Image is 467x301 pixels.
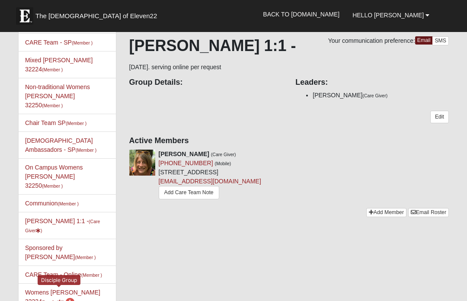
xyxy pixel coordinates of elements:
h4: Group Details: [129,78,283,87]
a: [PERSON_NAME] 1:1 -(Care Giver) [25,218,100,234]
small: (Member ) [66,121,86,126]
a: On Campus Womens [PERSON_NAME] 32250(Member ) [25,164,83,189]
span: ViewState Size: 26 KB [70,291,128,298]
span: The [DEMOGRAPHIC_DATA] of Eleven22 [35,12,157,20]
a: Web cache enabled [191,289,196,298]
small: (Member ) [76,147,96,153]
small: (Care Giver) [362,93,387,98]
img: Eleven22 logo [16,7,33,25]
a: Add Care Team Note [159,186,219,199]
a: Non-traditional Womens [PERSON_NAME] 32250(Member ) [25,83,90,109]
div: [STREET_ADDRESS] [159,150,261,202]
a: Page Load Time: 0.23s [8,291,61,298]
a: Hello [PERSON_NAME] [346,4,436,26]
a: Block Configuration (Alt-B) [430,286,446,298]
a: Email Roster [408,208,449,217]
small: (Care Giver) [211,152,236,157]
small: (Member ) [42,183,63,189]
div: Disciple Group [38,275,80,285]
small: (Member ) [72,40,93,45]
a: Email [415,36,433,45]
a: Communion(Member ) [25,200,79,207]
a: Page Properties (Alt+P) [446,286,461,298]
small: (Member ) [81,272,102,278]
a: Sponsored by [PERSON_NAME](Member ) [25,244,96,260]
small: (Member ) [75,255,96,260]
a: Back to [DOMAIN_NAME] [256,3,346,25]
a: Add Member [366,208,406,217]
a: CARE Team - SP(Member ) [25,39,93,46]
h4: Active Members [129,136,449,146]
a: CARE Team - Online(Member ) [25,271,102,278]
a: Chair Team SP(Member ) [25,119,86,126]
h1: [PERSON_NAME] 1:1 - [129,36,449,55]
a: [PHONE_NUMBER] [159,160,213,167]
a: The [DEMOGRAPHIC_DATA] of Eleven22 [12,3,185,25]
small: (Member ) [58,201,78,206]
a: [DEMOGRAPHIC_DATA] Ambassadors - SP(Member ) [25,137,96,153]
span: HTML Size: 102 KB [134,291,185,298]
div: [DATE]. serving online per request [129,36,449,208]
span: Hello [PERSON_NAME] [352,12,424,19]
small: (Member ) [42,103,63,108]
h4: Leaders: [295,78,449,87]
a: Edit [430,111,449,123]
a: Mixed [PERSON_NAME] 32224(Member ) [25,57,93,73]
small: (Member ) [42,67,63,72]
a: SMS [432,36,449,45]
small: (Mobile) [214,161,231,166]
strong: [PERSON_NAME] [159,150,209,157]
a: [EMAIL_ADDRESS][DOMAIN_NAME] [159,178,261,185]
li: [PERSON_NAME] [313,91,449,100]
span: Your communication preference: [328,37,415,44]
